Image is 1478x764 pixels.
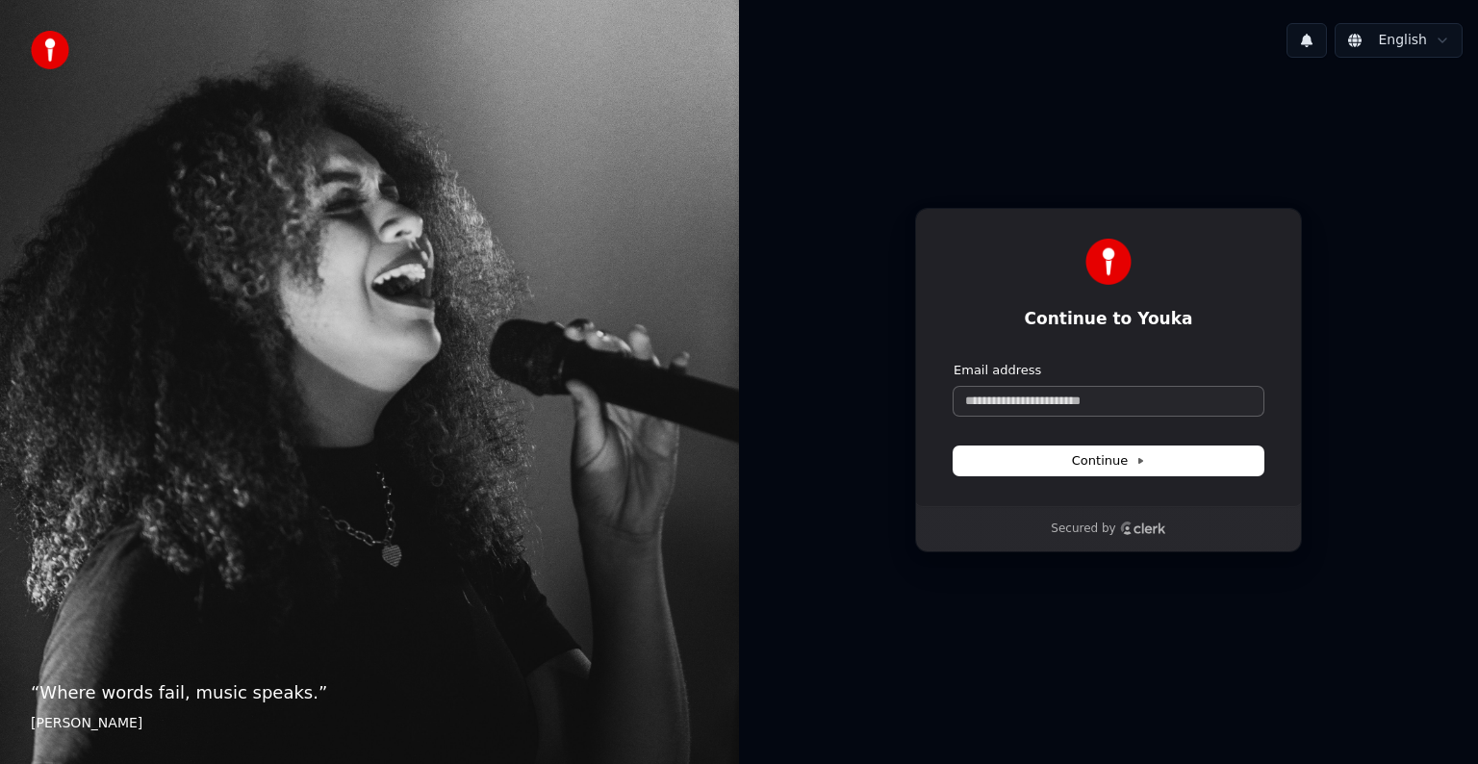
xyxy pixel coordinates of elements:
a: Clerk logo [1120,522,1166,535]
footer: [PERSON_NAME] [31,714,708,733]
h1: Continue to Youka [954,308,1263,331]
button: Continue [954,446,1263,475]
span: Continue [1072,452,1145,470]
img: Youka [1085,239,1132,285]
p: “ Where words fail, music speaks. ” [31,679,708,706]
label: Email address [954,362,1041,379]
img: youka [31,31,69,69]
p: Secured by [1051,522,1115,537]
